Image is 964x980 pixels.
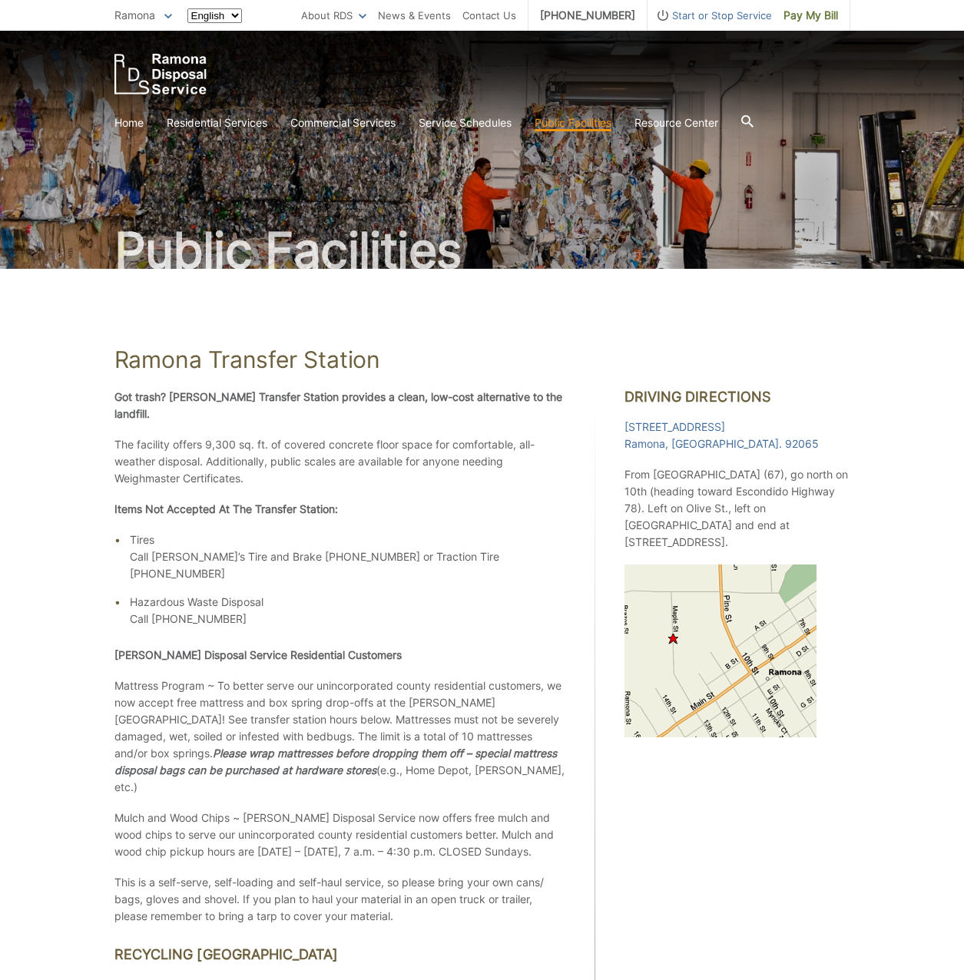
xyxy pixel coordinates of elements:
[114,809,566,860] p: Mulch and Wood Chips ~ [PERSON_NAME] Disposal Service now offers free mulch and wood chips to ser...
[378,7,451,24] a: News & Events
[783,7,838,24] span: Pay My Bill
[114,677,566,796] p: Mattress Program ~ To better serve our unincorporated county residential customers, we now accept...
[462,7,516,24] a: Contact Us
[634,114,718,131] a: Resource Center
[114,226,850,275] h2: Public Facilities
[130,531,566,582] li: Tires Call [PERSON_NAME]’s Tire and Brake [PHONE_NUMBER] or Traction Tire [PHONE_NUMBER]
[114,747,557,776] em: Please wrap mattresses before dropping them off – special mattress disposal bags can be purchased...
[290,114,396,131] a: Commercial Services
[114,8,155,22] span: Ramona
[114,436,566,487] p: The facility offers 9,300 sq. ft. of covered concrete floor space for comfortable, all-weather di...
[114,946,566,963] h2: Recycling [GEOGRAPHIC_DATA]
[114,648,402,661] strong: [PERSON_NAME] Disposal Service Residential Customers
[114,874,566,925] p: This is a self-serve, self-loading and self-haul service, so please bring your own cans/ bags, gl...
[114,390,562,420] strong: Got trash? [PERSON_NAME] Transfer Station provides a clean, low-cost alternative to the landfill.
[187,8,242,23] select: Select a language
[114,114,144,131] a: Home
[624,564,817,737] img: Map of Ramona Disposal Public Disposal Site
[114,502,338,515] strong: Items Not Accepted At The Transfer Station:
[301,7,366,24] a: About RDS
[624,419,819,452] a: [STREET_ADDRESS]Ramona, [GEOGRAPHIC_DATA]. 92065
[535,114,611,131] a: Public Facilities
[624,389,850,406] h2: Driving Directions
[167,114,267,131] a: Residential Services
[114,346,850,373] h1: Ramona Transfer Station
[624,466,850,551] p: From [GEOGRAPHIC_DATA] (67), go north on 10th (heading toward Escondido Highway 78). Left on Oliv...
[114,54,207,94] a: EDCD logo. Return to the homepage.
[419,114,512,131] a: Service Schedules
[130,594,566,627] li: Hazardous Waste Disposal Call [PHONE_NUMBER]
